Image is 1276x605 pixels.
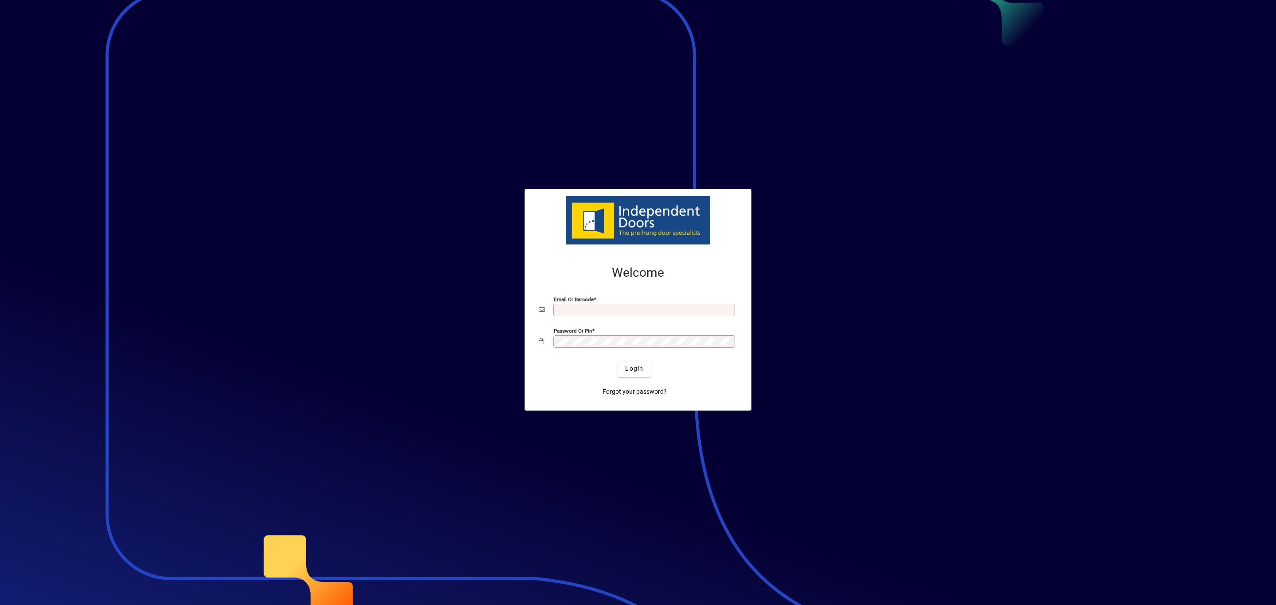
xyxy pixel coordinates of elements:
[599,384,670,400] a: Forgot your password?
[554,327,592,334] mat-label: Password or Pin
[554,296,594,302] mat-label: Email or Barcode
[625,364,643,373] span: Login
[618,361,650,377] button: Login
[603,387,667,396] span: Forgot your password?
[539,265,737,280] h2: Welcome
